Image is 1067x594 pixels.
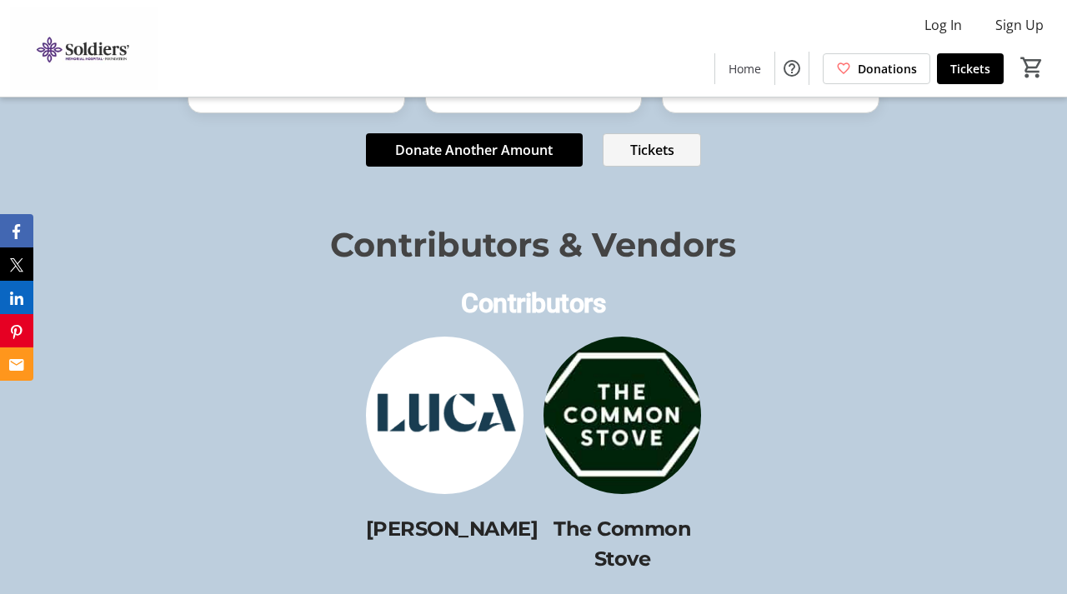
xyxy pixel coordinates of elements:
button: Cart [1017,52,1047,82]
a: Tickets [937,53,1004,84]
button: Help [775,52,809,85]
button: Donate Another Amount [366,133,583,167]
button: Log In [911,12,975,38]
p: [PERSON_NAME] [366,514,523,544]
button: Sign Up [982,12,1057,38]
span: Contributors [461,287,605,319]
span: Tickets [950,60,990,77]
span: Donate Another Amount [395,140,553,160]
img: <p>The Common Stove</p> logo [544,337,701,494]
span: Log In [924,15,962,35]
span: Tickets [630,140,674,160]
img: Orillia Soldiers' Memorial Hospital Foundation's Logo [10,7,158,90]
span: Sign Up [995,15,1044,35]
button: Tickets [603,133,701,167]
span: Contributors & Vendors [330,224,736,265]
span: Donations [858,60,917,77]
span: Home [729,60,761,77]
a: Donations [823,53,930,84]
img: <p>LUCA</p> logo [366,337,523,494]
p: The Common Stove [544,514,701,574]
a: Home [715,53,774,84]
